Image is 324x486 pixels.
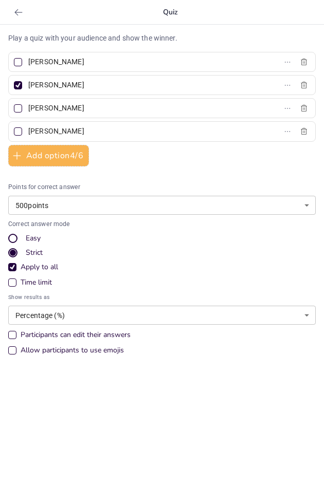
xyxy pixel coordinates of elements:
[8,248,316,258] div: Strict
[28,54,124,69] input: Option 1
[8,345,124,356] div: Allow participants to use emojis
[21,330,131,340] div: Participants can edit their answers
[26,233,41,244] div: Easy
[21,262,58,272] div: Apply to all
[8,145,89,166] button: Add option4/6
[8,233,316,244] div: Easy
[8,293,316,302] span: Show results as
[28,101,124,116] input: Option 3
[8,306,316,325] div: Percentage (%)
[21,345,124,356] div: Allow participants to use emojis
[8,330,131,340] div: Participants can edit their answers
[26,248,43,258] div: Strict
[28,78,124,92] input: Option 2
[8,196,316,215] div: 500 points
[28,124,124,139] input: Option 4
[8,220,316,229] p: Correct answer mode
[8,183,316,192] p: Points for correct answer
[8,277,316,288] div: Time limit
[21,277,52,288] div: Time limit
[8,262,316,272] div: Apply to all
[8,33,316,44] p: Play a quiz with your audience and show the winner.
